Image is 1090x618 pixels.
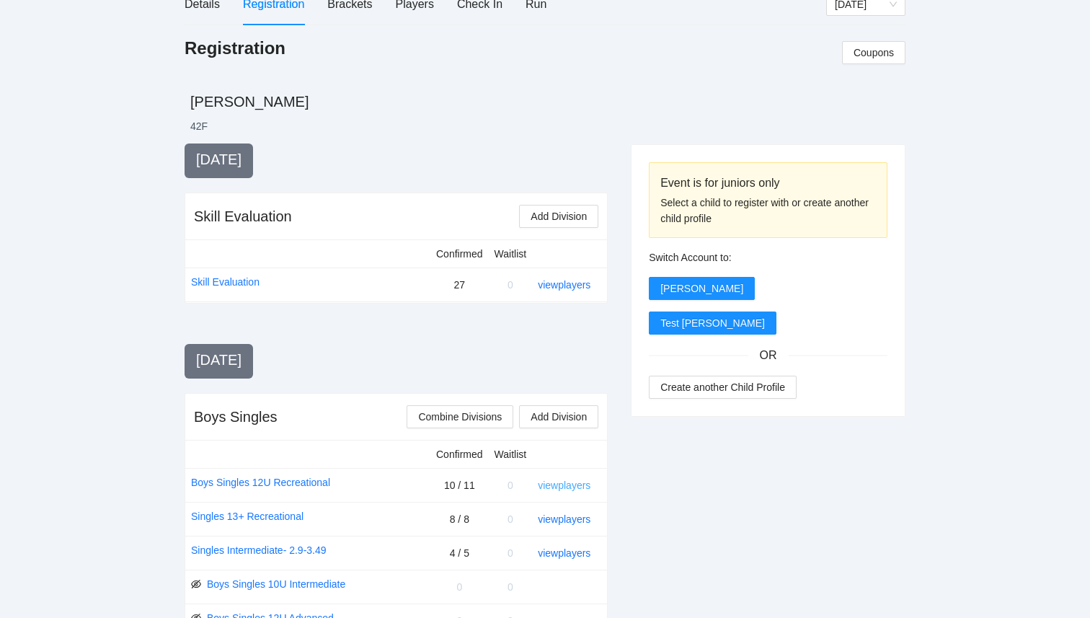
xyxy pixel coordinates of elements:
[495,246,527,262] div: Waitlist
[191,508,303,524] a: Singles 13+ Recreational
[495,446,527,462] div: Waitlist
[660,379,785,395] span: Create another Child Profile
[191,542,327,558] a: Singles Intermediate- 2.9-3.49
[430,268,489,301] td: 27
[508,279,513,291] span: 0
[660,281,743,296] span: [PERSON_NAME]
[538,279,590,291] a: view players
[407,405,513,428] button: Combine Divisions
[649,312,776,335] button: Test [PERSON_NAME]
[191,579,201,589] span: eye-invisible
[430,536,489,570] td: 4 / 5
[191,474,330,490] a: Boys Singles 12U Recreational
[748,346,789,364] span: OR
[436,246,483,262] div: Confirmed
[508,581,513,593] span: 0
[430,502,489,536] td: 8 / 8
[842,41,905,64] button: Coupons
[660,174,876,192] div: Event is for juniors only
[538,547,590,559] a: view players
[456,581,462,593] span: 0
[207,576,345,592] a: Boys Singles 10U Intermediate
[519,205,598,228] button: Add Division
[508,513,513,525] span: 0
[531,208,587,224] span: Add Division
[508,547,513,559] span: 0
[196,352,242,368] span: [DATE]
[531,409,587,425] span: Add Division
[185,37,285,60] h1: Registration
[418,409,502,425] span: Combine Divisions
[854,45,894,61] span: Coupons
[519,405,598,428] button: Add Division
[660,195,876,226] div: Select a child to register with or create another child profile
[649,250,887,265] div: Switch Account to:
[660,315,765,331] span: Test [PERSON_NAME]
[649,277,755,300] button: [PERSON_NAME]
[194,407,278,427] div: Boys Singles
[190,119,208,133] li: 42 F
[436,446,483,462] div: Confirmed
[649,376,797,399] button: Create another Child Profile
[196,151,242,167] span: [DATE]
[508,480,513,491] span: 0
[194,206,292,226] div: Skill Evaluation
[538,480,590,491] a: view players
[190,92,905,112] h2: [PERSON_NAME]
[538,513,590,525] a: view players
[430,468,489,502] td: 10 / 11
[191,274,260,290] a: Skill Evaluation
